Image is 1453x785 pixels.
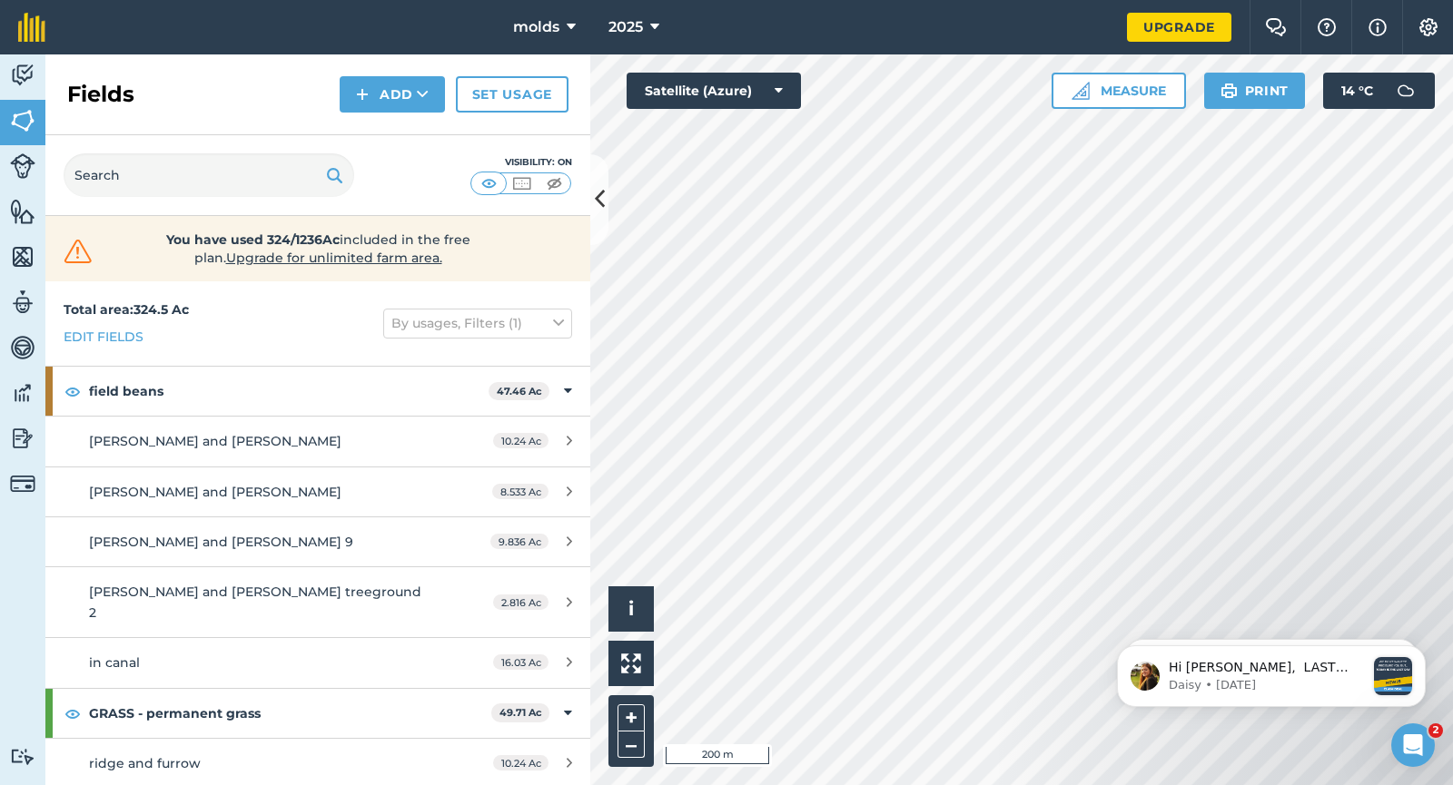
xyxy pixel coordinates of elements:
img: svg+xml;base64,PHN2ZyB4bWxucz0iaHR0cDovL3d3dy53My5vcmcvMjAwMC9zdmciIHdpZHRoPSIxOCIgaGVpZ2h0PSIyNC... [64,702,81,724]
img: svg+xml;base64,PHN2ZyB4bWxucz0iaHR0cDovL3d3dy53My5vcmcvMjAwMC9zdmciIHdpZHRoPSI1NiIgaGVpZ2h0PSI2MC... [10,107,35,134]
span: 2025 [608,16,643,38]
span: 10.24 Ac [493,755,549,770]
a: in canal16.03 Ac [45,638,590,687]
a: [PERSON_NAME] and [PERSON_NAME] treeground 22.816 Ac [45,567,590,637]
img: svg+xml;base64,PHN2ZyB4bWxucz0iaHR0cDovL3d3dy53My5vcmcvMjAwMC9zdmciIHdpZHRoPSI1NiIgaGVpZ2h0PSI2MC... [10,198,35,225]
img: svg+xml;base64,PD94bWwgdmVyc2lvbj0iMS4wIiBlbmNvZGluZz0idXRmLTgiPz4KPCEtLSBHZW5lcmF0b3I6IEFkb2JlIE... [10,748,35,765]
span: 14 ° C [1341,73,1373,109]
input: Search [64,153,354,197]
img: Two speech bubbles overlapping with the left bubble in the forefront [1265,18,1287,36]
span: [PERSON_NAME] and [PERSON_NAME] treeground 2 [89,584,421,620]
a: Edit fields [64,327,143,347]
img: svg+xml;base64,PHN2ZyB4bWxucz0iaHR0cDovL3d3dy53My5vcmcvMjAwMC9zdmciIHdpZHRoPSI1MCIgaGVpZ2h0PSI0MC... [510,174,533,192]
img: svg+xml;base64,PHN2ZyB4bWxucz0iaHR0cDovL3d3dy53My5vcmcvMjAwMC9zdmciIHdpZHRoPSIxOSIgaGVpZ2h0PSIyNC... [1221,80,1238,102]
img: svg+xml;base64,PHN2ZyB4bWxucz0iaHR0cDovL3d3dy53My5vcmcvMjAwMC9zdmciIHdpZHRoPSI1MCIgaGVpZ2h0PSI0MC... [543,174,566,192]
span: ridge and furrow [89,755,201,771]
a: You have used 324/1236Acincluded in the free plan.Upgrade for unlimited farm area. [60,231,576,267]
img: svg+xml;base64,PD94bWwgdmVyc2lvbj0iMS4wIiBlbmNvZGluZz0idXRmLTgiPz4KPCEtLSBHZW5lcmF0b3I6IEFkb2JlIE... [1388,73,1424,109]
div: GRASS - permanent grass49.71 Ac [45,689,590,738]
p: Message from Daisy, sent 1d ago [79,68,275,84]
img: svg+xml;base64,PHN2ZyB4bWxucz0iaHR0cDovL3d3dy53My5vcmcvMjAwMC9zdmciIHdpZHRoPSI1MCIgaGVpZ2h0PSI0MC... [478,174,500,192]
img: svg+xml;base64,PD94bWwgdmVyc2lvbj0iMS4wIiBlbmNvZGluZz0idXRmLTgiPz4KPCEtLSBHZW5lcmF0b3I6IEFkb2JlIE... [10,334,35,361]
button: Print [1204,73,1306,109]
a: Set usage [456,76,568,113]
span: 9.836 Ac [490,534,549,549]
div: Visibility: On [470,155,572,170]
img: svg+xml;base64,PHN2ZyB4bWxucz0iaHR0cDovL3d3dy53My5vcmcvMjAwMC9zdmciIHdpZHRoPSIxNyIgaGVpZ2h0PSIxNy... [1369,16,1387,38]
button: Measure [1052,73,1186,109]
a: [PERSON_NAME] and [PERSON_NAME]8.533 Ac [45,467,590,516]
button: Satellite (Azure) [627,73,801,109]
img: Four arrows, one pointing top left, one top right, one bottom right and the last bottom left [621,653,641,673]
span: Hi [PERSON_NAME], LAST DAY, GO PRO for less 🎉 Sign up via our website in your first 14 days to sa... [79,51,274,444]
span: 2.816 Ac [493,594,549,610]
img: svg+xml;base64,PD94bWwgdmVyc2lvbj0iMS4wIiBlbmNvZGluZz0idXRmLTgiPz4KPCEtLSBHZW5lcmF0b3I6IEFkb2JlIE... [10,289,35,316]
img: svg+xml;base64,PHN2ZyB4bWxucz0iaHR0cDovL3d3dy53My5vcmcvMjAwMC9zdmciIHdpZHRoPSI1NiIgaGVpZ2h0PSI2MC... [10,243,35,270]
img: svg+xml;base64,PD94bWwgdmVyc2lvbj0iMS4wIiBlbmNvZGluZz0idXRmLTgiPz4KPCEtLSBHZW5lcmF0b3I6IEFkb2JlIE... [10,425,35,452]
div: field beans47.46 Ac [45,367,590,416]
span: i [628,597,634,620]
strong: Total area : 324.5 Ac [64,301,189,318]
h2: Fields [67,80,134,109]
span: [PERSON_NAME] and [PERSON_NAME] 9 [89,534,353,550]
strong: 47.46 Ac [497,385,542,397]
a: Upgrade [1127,13,1231,42]
strong: GRASS - permanent grass [89,689,491,738]
iframe: Intercom notifications message [1090,609,1453,736]
a: [PERSON_NAME] and [PERSON_NAME] 99.836 Ac [45,517,590,566]
strong: 49.71 Ac [499,706,542,719]
span: 10.24 Ac [493,433,549,448]
img: A question mark icon [1316,18,1338,36]
img: Ruler icon [1072,82,1090,100]
button: Add [340,76,445,113]
img: A cog icon [1418,18,1439,36]
a: [PERSON_NAME] and [PERSON_NAME]10.24 Ac [45,417,590,466]
img: svg+xml;base64,PHN2ZyB4bWxucz0iaHR0cDovL3d3dy53My5vcmcvMjAwMC9zdmciIHdpZHRoPSIxNCIgaGVpZ2h0PSIyNC... [356,83,369,105]
img: svg+xml;base64,PD94bWwgdmVyc2lvbj0iMS4wIiBlbmNvZGluZz0idXRmLTgiPz4KPCEtLSBHZW5lcmF0b3I6IEFkb2JlIE... [10,379,35,407]
img: svg+xml;base64,PD94bWwgdmVyc2lvbj0iMS4wIiBlbmNvZGluZz0idXRmLTgiPz4KPCEtLSBHZW5lcmF0b3I6IEFkb2JlIE... [10,471,35,496]
span: included in the free plan . [124,231,511,267]
button: i [608,586,654,632]
span: molds [513,16,559,38]
strong: You have used 324/1236Ac [166,231,340,248]
span: [PERSON_NAME] and [PERSON_NAME] [89,484,341,500]
img: svg+xml;base64,PHN2ZyB4bWxucz0iaHR0cDovL3d3dy53My5vcmcvMjAwMC9zdmciIHdpZHRoPSIxOSIgaGVpZ2h0PSIyNC... [326,164,343,186]
button: + [618,704,645,731]
iframe: Intercom live chat [1391,723,1435,767]
strong: field beans [89,367,489,416]
button: 14 °C [1323,73,1435,109]
button: By usages, Filters (1) [383,309,572,338]
img: svg+xml;base64,PD94bWwgdmVyc2lvbj0iMS4wIiBlbmNvZGluZz0idXRmLTgiPz4KPCEtLSBHZW5lcmF0b3I6IEFkb2JlIE... [10,62,35,89]
span: 8.533 Ac [492,484,549,499]
button: – [618,731,645,758]
img: svg+xml;base64,PHN2ZyB4bWxucz0iaHR0cDovL3d3dy53My5vcmcvMjAwMC9zdmciIHdpZHRoPSIzMiIgaGVpZ2h0PSIzMC... [60,238,96,265]
span: in canal [89,654,140,671]
span: 2 [1428,723,1443,738]
span: [PERSON_NAME] and [PERSON_NAME] [89,433,341,449]
span: Upgrade for unlimited farm area. [226,250,442,266]
img: fieldmargin Logo [18,13,45,42]
img: svg+xml;base64,PD94bWwgdmVyc2lvbj0iMS4wIiBlbmNvZGluZz0idXRmLTgiPz4KPCEtLSBHZW5lcmF0b3I6IEFkb2JlIE... [10,153,35,179]
span: 16.03 Ac [493,654,549,670]
img: svg+xml;base64,PHN2ZyB4bWxucz0iaHR0cDovL3d3dy53My5vcmcvMjAwMC9zdmciIHdpZHRoPSIxOCIgaGVpZ2h0PSIyNC... [64,380,81,402]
